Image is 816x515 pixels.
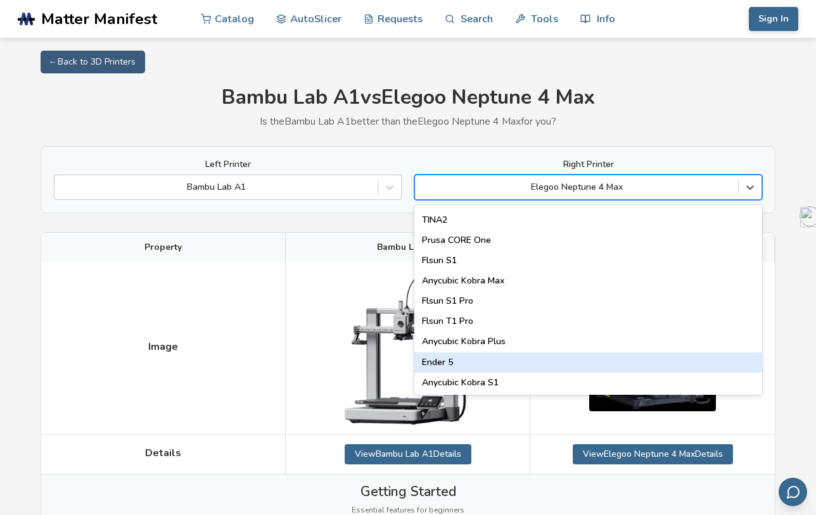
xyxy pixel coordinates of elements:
span: Image [148,341,178,352]
span: Essential features for beginners [352,506,464,515]
img: Bambu Lab A1 [345,271,471,424]
span: Bambu Lab A1 [377,242,438,252]
span: Details [145,447,181,459]
span: Property [144,242,182,252]
span: Matter Manifest [41,10,157,28]
a: ViewBambu Lab A1Details [345,444,471,464]
div: Flsun S1 Pro [414,291,762,311]
h1: Bambu Lab A1 vs Elegoo Neptune 4 Max [41,86,775,109]
input: Elegoo Neptune 4 MaxFlashforge Adventurer 4 ProPrusa MiniQIDI X-CF ProQIDI X-Max 3QIDI X-Plus 3QI... [421,182,424,192]
a: ViewElegoo Neptune 4 MaxDetails [573,444,733,464]
div: Anycubic Kobra S1 [414,373,762,393]
label: Right Printer [414,159,762,170]
span: Getting Started [360,484,456,499]
div: Anycubic Kobra Plus [414,332,762,352]
input: Bambu Lab A1 [61,182,63,192]
div: Anycubic Kobra Max [414,271,762,291]
div: Flsun T1 Pro [414,311,762,332]
button: Send feedback via email [779,478,807,506]
div: TINA2 [414,210,762,230]
p: Is the Bambu Lab A1 better than the Elegoo Neptune 4 Max for you? [41,116,775,127]
div: Flsun S1 [414,251,762,271]
div: Prusa CORE One [414,230,762,251]
div: Ender 5 [414,352,762,373]
button: Sign In [749,7,798,31]
label: Left Printer [54,159,402,170]
a: ← Back to 3D Printers [41,51,145,73]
